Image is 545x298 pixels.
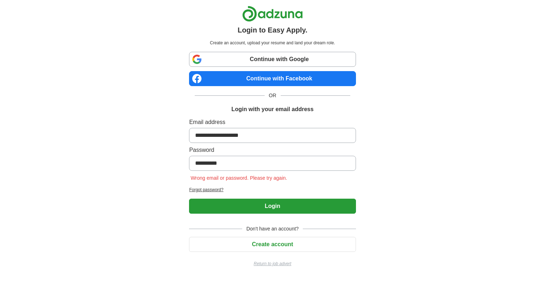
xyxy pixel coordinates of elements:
[189,146,356,154] label: Password
[189,260,356,267] a: Return to job advert
[189,175,289,181] span: Wrong email or password. Please try again.
[231,105,314,114] h1: Login with your email address
[242,225,303,233] span: Don't have an account?
[189,52,356,67] a: Continue with Google
[189,241,356,247] a: Create account
[189,71,356,86] a: Continue with Facebook
[190,40,354,46] p: Create an account, upload your resume and land your dream role.
[242,6,303,22] img: Adzuna logo
[189,237,356,252] button: Create account
[265,92,281,99] span: OR
[189,187,356,193] a: Forgot password?
[238,25,307,35] h1: Login to Easy Apply.
[189,199,356,214] button: Login
[189,118,356,126] label: Email address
